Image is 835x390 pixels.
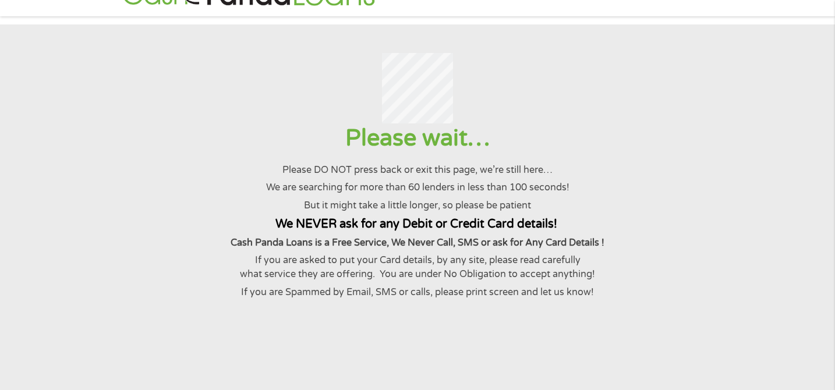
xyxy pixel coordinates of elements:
p: If you are asked to put your Card details, by any site, please read carefully what service they a... [14,253,820,282]
strong: Cash Panda Loans is a Free Service, We Never Call, SMS or ask for Any Card Details ! [231,237,604,249]
p: If you are Spammed by Email, SMS or calls, please print screen and let us know! [14,285,820,299]
h1: Please wait… [14,123,820,153]
strong: We NEVER ask for any Debit or Credit Card details! [275,217,557,231]
p: We are searching for more than 60 lenders in less than 100 seconds! [14,180,820,194]
p: But it might take a little longer, so please be patient [14,198,820,212]
p: Please DO NOT press back or exit this page, we’re still here… [14,163,820,177]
